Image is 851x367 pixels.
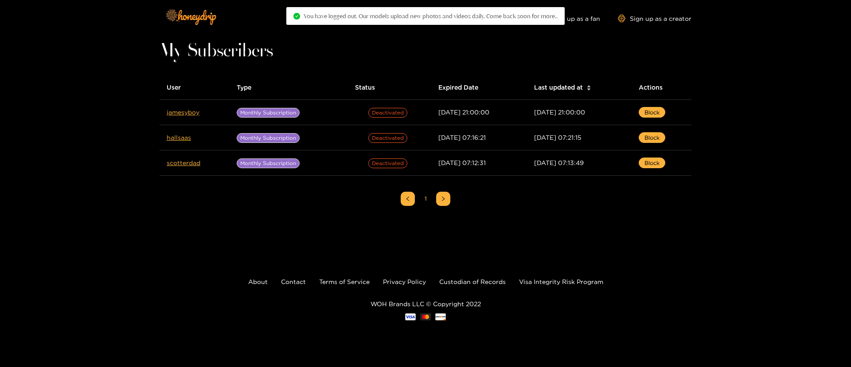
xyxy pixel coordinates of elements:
span: Block [644,133,660,142]
span: [DATE] 07:13:49 [534,159,584,166]
span: Deactivated [368,108,407,118]
th: Actions [632,75,691,100]
a: Custodian of Records [439,278,506,285]
th: User [160,75,230,100]
th: Type [230,75,348,100]
span: Monthly Subscription [237,108,300,118]
a: Privacy Policy [383,278,426,285]
button: Block [639,132,665,143]
span: Monthly Subscription [237,133,300,143]
a: Sign up as a fan [539,15,600,22]
span: check-circle [293,13,300,20]
span: caret-up [586,84,591,89]
span: [DATE] 21:00:00 [438,109,489,115]
li: Next Page [436,192,450,206]
span: Block [644,158,660,167]
th: Expired Date [431,75,527,100]
span: Deactivated [368,133,407,143]
span: Deactivated [368,158,407,168]
a: 1 [419,192,432,205]
span: Monthly Subscription [237,158,300,168]
a: Terms of Service [319,278,370,285]
span: [DATE] 07:21:15 [534,134,582,141]
th: Status [348,75,431,100]
a: Contact [281,278,306,285]
a: Visa Integrity Risk Program [519,278,603,285]
a: Sign up as a creator [618,15,691,22]
span: You have logged out. Our models upload new photos and videos daily. Come back soon for more.. [304,12,558,20]
span: [DATE] 07:12:31 [438,159,486,166]
span: [DATE] 21:00:00 [534,109,585,115]
h1: My Subscribers [160,45,691,58]
a: About [248,278,268,285]
li: Previous Page [401,192,415,206]
button: Block [639,158,665,168]
a: scotterdad [167,159,200,166]
button: Block [639,107,665,118]
span: caret-down [586,87,591,92]
a: jamesyboy [167,109,199,115]
button: right [436,192,450,206]
span: right [441,196,446,201]
span: left [405,196,410,201]
li: 1 [418,192,433,206]
span: [DATE] 07:16:21 [438,134,486,141]
button: left [401,192,415,206]
span: Block [644,108,660,117]
span: Last updated at [534,83,583,92]
a: hallsaas [167,134,191,141]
